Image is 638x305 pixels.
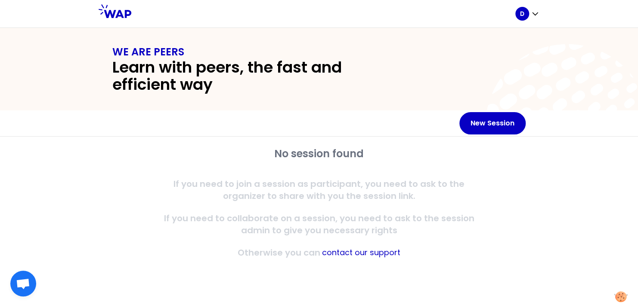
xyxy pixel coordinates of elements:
[322,247,400,259] button: contact our support
[515,7,539,21] button: D
[520,9,524,18] p: D
[459,112,526,134] button: New Session
[112,59,402,93] h2: Learn with peers, the fast and efficient way
[238,247,320,259] p: Otherwise you can
[154,147,484,161] h2: No session found
[10,271,36,296] div: Ouvrir le chat
[154,212,484,236] p: If you need to collaborate on a session, you need to ask to the session admin to give you necessa...
[112,45,526,59] h1: WE ARE PEERS
[154,178,484,202] p: If you need to join a session as participant, you need to ask to the organizer to share with you ...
